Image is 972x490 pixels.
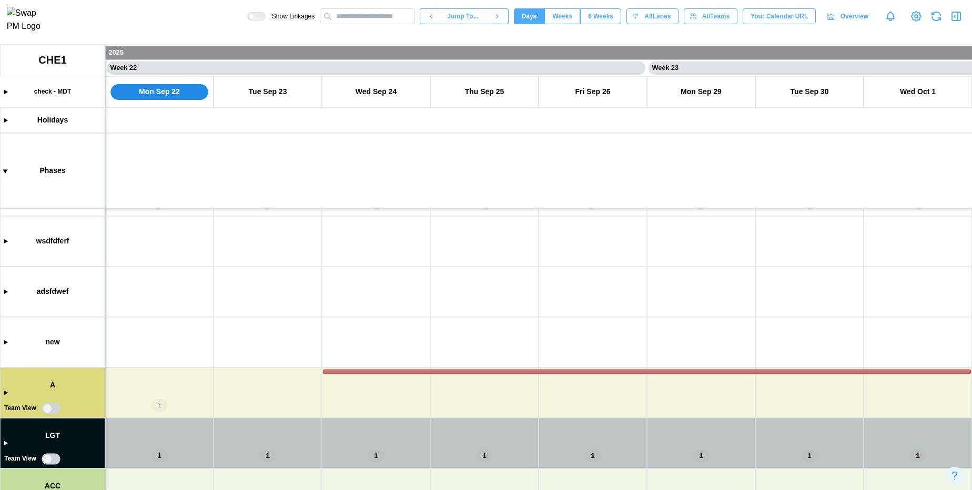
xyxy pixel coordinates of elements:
img: Swap PM Logo [7,7,49,33]
button: Weeks [544,8,580,24]
span: Weeks [552,9,572,24]
button: Days [514,8,545,24]
button: Your Calendar URL [743,8,816,24]
span: 6 Weeks [588,9,613,24]
a: Notifications [882,7,899,25]
span: Show Linkages [266,12,315,21]
span: Jump To... [448,9,479,24]
button: AllLanes [626,8,679,24]
button: AllTeams [684,8,737,24]
button: Jump To... [442,8,485,24]
span: All Lanes [644,9,671,24]
a: Overview [821,8,876,24]
span: Days [522,9,537,24]
span: All Teams [702,9,730,24]
button: 6 Weeks [580,8,621,24]
span: Overview [841,9,868,24]
button: Refresh Grid [929,9,944,24]
span: Your Calendar URL [751,9,808,24]
a: View Project [909,9,924,24]
button: Open Drawer [949,9,964,24]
